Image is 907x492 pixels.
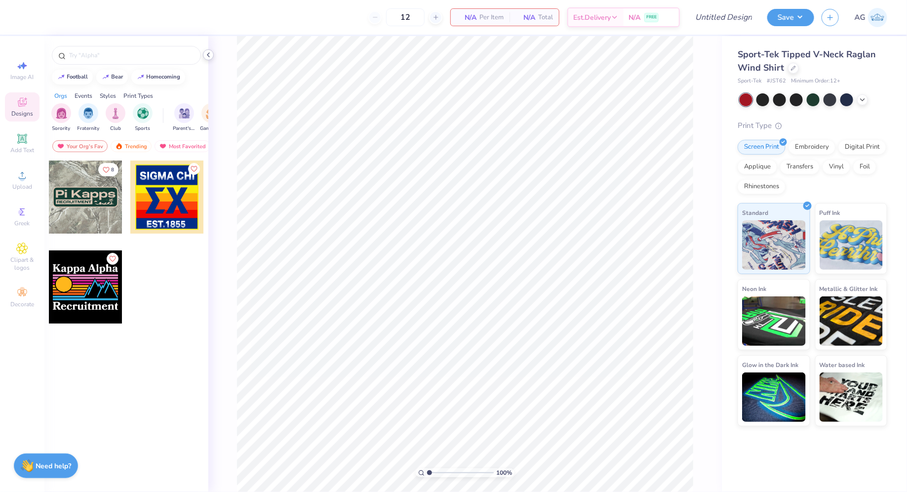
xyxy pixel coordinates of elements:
[538,12,553,23] span: Total
[173,103,196,132] div: filter for Parent's Weekend
[15,219,30,227] span: Greek
[36,461,72,471] strong: Need help?
[386,8,425,26] input: – –
[57,74,65,80] img: trend_line.gif
[12,183,32,191] span: Upload
[137,74,145,80] img: trend_line.gif
[56,108,67,119] img: Sorority Image
[51,103,71,132] button: filter button
[820,220,883,270] img: Puff Ink
[868,8,887,27] img: Aerin Glenn
[115,143,123,150] img: trending.gif
[133,103,153,132] button: filter button
[111,140,152,152] div: Trending
[173,103,196,132] button: filter button
[853,160,876,174] div: Foil
[98,163,118,176] button: Like
[742,284,766,294] span: Neon Ink
[738,140,786,155] div: Screen Print
[83,108,94,119] img: Fraternity Image
[159,143,167,150] img: most_fav.gif
[135,125,151,132] span: Sports
[51,103,71,132] div: filter for Sorority
[67,74,88,80] div: football
[188,163,200,175] button: Like
[200,125,223,132] span: Game Day
[742,360,798,370] span: Glow in the Dark Ink
[738,48,876,74] span: Sport-Tek Tipped V-Neck Raglan Wind Shirt
[52,125,71,132] span: Sorority
[179,108,190,119] img: Parent's Weekend Image
[496,468,512,477] span: 100 %
[11,110,33,118] span: Designs
[68,50,195,60] input: Try "Alpha"
[102,74,110,80] img: trend_line.gif
[646,14,657,21] span: FREE
[57,143,65,150] img: most_fav.gif
[110,108,121,119] img: Club Image
[131,70,185,84] button: homecoming
[100,91,116,100] div: Styles
[742,372,806,422] img: Glow in the Dark Ink
[742,296,806,346] img: Neon Ink
[10,300,34,308] span: Decorate
[629,12,640,23] span: N/A
[820,207,840,218] span: Puff Ink
[838,140,886,155] div: Digital Print
[78,103,100,132] div: filter for Fraternity
[820,296,883,346] img: Metallic & Glitter Ink
[110,125,121,132] span: Club
[78,125,100,132] span: Fraternity
[54,91,67,100] div: Orgs
[573,12,611,23] span: Est. Delivery
[742,220,806,270] img: Standard
[767,9,814,26] button: Save
[820,372,883,422] img: Water based Ink
[479,12,504,23] span: Per Item
[111,167,114,172] span: 8
[123,91,153,100] div: Print Types
[767,77,786,85] span: # JST62
[820,360,865,370] span: Water based Ink
[738,77,762,85] span: Sport-Tek
[457,12,476,23] span: N/A
[133,103,153,132] div: filter for Sports
[789,140,835,155] div: Embroidery
[106,103,125,132] div: filter for Club
[147,74,181,80] div: homecoming
[791,77,840,85] span: Minimum Order: 12 +
[52,70,93,84] button: football
[78,103,100,132] button: filter button
[75,91,92,100] div: Events
[515,12,535,23] span: N/A
[155,140,210,152] div: Most Favorited
[173,125,196,132] span: Parent's Weekend
[738,120,887,131] div: Print Type
[855,8,887,27] a: AG
[855,12,866,23] span: AG
[200,103,223,132] button: filter button
[52,140,108,152] div: Your Org's Fav
[820,284,878,294] span: Metallic & Glitter Ink
[112,74,123,80] div: bear
[200,103,223,132] div: filter for Game Day
[738,160,777,174] div: Applique
[823,160,850,174] div: Vinyl
[742,207,768,218] span: Standard
[206,108,217,119] img: Game Day Image
[106,103,125,132] button: filter button
[780,160,820,174] div: Transfers
[11,73,34,81] span: Image AI
[687,7,760,27] input: Untitled Design
[10,146,34,154] span: Add Text
[96,70,128,84] button: bear
[738,179,786,194] div: Rhinestones
[107,253,118,265] button: Like
[5,256,39,272] span: Clipart & logos
[137,108,149,119] img: Sports Image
